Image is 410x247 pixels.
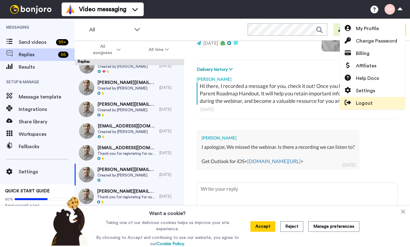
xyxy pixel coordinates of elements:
[75,185,184,207] a: [PERSON_NAME][EMAIL_ADDRESS][PERSON_NAME][DOMAIN_NAME]Thank you for registering for our upcoming ...
[97,173,156,178] span: Created by [PERSON_NAME]
[75,120,184,142] a: [EMAIL_ADDRESS][DOMAIN_NAME]Created by [PERSON_NAME][DATE]
[356,25,379,32] span: My Profile
[79,5,126,14] span: Video messaging
[90,43,115,56] span: All assignees
[159,63,181,68] div: [DATE]
[98,129,156,134] span: Created by [PERSON_NAME]
[247,158,301,164] a: [DOMAIN_NAME][URL]
[19,143,75,150] span: Fallbacks
[19,168,75,176] span: Settings
[356,62,376,70] span: Affiliates
[56,39,68,45] div: 99 +
[333,23,364,36] button: Invite
[200,106,394,112] div: [DATE]
[79,123,95,139] img: 283371d7-1eab-45df-a79f-c5680374f056-thumb.jpg
[197,73,398,82] div: [PERSON_NAME]
[79,145,94,161] img: 77d43e6a-7b34-423e-9380-30094559b5b4-thumb.jpg
[75,142,184,164] a: [EMAIL_ADDRESS][DOMAIN_NAME]Thank you for registering for our upcoming webinar[DATE]
[78,189,94,204] img: 0005fc15-d865-46f5-af2d-1f449aad0d82-thumb.jpg
[79,102,94,117] img: a59146d1-e5c7-4fe7-848b-abb0e948652a-thumb.jpg
[97,167,156,173] span: [PERSON_NAME][EMAIL_ADDRESS][DOMAIN_NAME]
[250,221,275,232] button: Accept
[75,98,184,120] a: [PERSON_NAME][EMAIL_ADDRESS][DOMAIN_NAME]Created by [PERSON_NAME][DATE]
[95,220,240,232] p: Taking one of our delicious cookies helps us improve your site experience.
[97,151,156,156] span: Thank you for registering for our upcoming webinar
[97,194,156,199] span: Thank you for registering for our upcoming webinar
[5,203,70,208] span: Send yourself a test
[159,107,181,112] div: [DATE]
[340,47,405,60] a: Billing
[19,63,75,71] span: Results
[340,85,405,97] a: Settings
[197,66,235,73] button: Delivery history
[19,39,54,46] span: Send videos
[19,118,75,126] span: Share library
[159,150,181,155] div: [DATE]
[75,164,184,185] a: [PERSON_NAME][EMAIL_ADDRESS][DOMAIN_NAME]Created by [PERSON_NAME][DATE]
[340,22,405,35] a: My Profile
[19,106,75,113] span: Integrations
[202,135,355,141] div: [PERSON_NAME]
[79,80,94,95] img: a59146d1-e5c7-4fe7-848b-abb0e948652a-thumb.jpg
[95,235,240,247] p: By choosing to Accept and continuing to use our website, you agree to our .
[340,60,405,72] a: Affiliates
[280,221,303,232] button: Reject
[159,85,181,90] div: [DATE]
[156,242,184,246] a: Cookie Policy
[159,172,181,177] div: [DATE]
[79,167,94,182] img: 98475ad3-5d12-43fe-8caa-6614285fb458-thumb.jpg
[356,99,373,107] span: Logout
[97,101,156,107] span: [PERSON_NAME][EMAIL_ADDRESS][DOMAIN_NAME]
[5,197,13,202] span: 60%
[75,77,184,98] a: [PERSON_NAME][EMAIL_ADDRESS][DOMAIN_NAME]Created by [PERSON_NAME][DATE]
[159,194,181,199] div: [DATE]
[97,80,156,86] span: [PERSON_NAME][EMAIL_ADDRESS][DOMAIN_NAME]
[19,93,75,101] span: Message template
[97,107,156,112] span: Created by [PERSON_NAME]
[19,130,75,138] span: Workspaces
[356,87,375,94] span: Settings
[97,86,156,91] span: Created by [PERSON_NAME]
[202,144,355,165] div: I apologize, We missed the webinar. Is there a recording we can listen to? Get Outlook for iOS< >
[79,58,95,74] img: c2d2fe91-1f0a-4d6f-a2fd-a83209c66bbf-thumb.jpg
[135,44,183,55] button: All time
[200,82,396,105] div: Hi there, I recorded a message for you, check it out! Once you have, download the Parent Roadmap ...
[46,196,92,246] img: bear-with-cookie.png
[65,4,75,14] img: vm-color.svg
[308,221,359,232] button: Manage preferences
[5,189,50,193] span: QUICK START GUIDE
[98,123,156,129] span: [EMAIL_ADDRESS][DOMAIN_NAME]
[340,35,405,47] a: Change Password
[7,5,54,14] img: bj-logo-header-white.svg
[342,162,356,168] div: [DATE]
[97,188,156,194] span: [PERSON_NAME][EMAIL_ADDRESS][PERSON_NAME][DOMAIN_NAME]
[159,129,181,134] div: [DATE]
[356,75,379,82] span: Help Docs
[97,145,156,151] span: [EMAIL_ADDRESS][DOMAIN_NAME]
[356,50,370,57] span: Billing
[98,64,156,69] span: Created by [PERSON_NAME]
[58,52,68,58] div: 56
[76,41,135,58] button: All assignees
[89,26,131,34] span: All
[340,97,405,109] a: Logout
[356,37,397,45] span: Change Password
[149,206,186,217] h3: Want a cookie?
[75,55,184,77] a: [EMAIL_ADDRESS][DOMAIN_NAME]Created by [PERSON_NAME][DATE]
[19,51,56,58] span: Replies
[203,41,218,46] span: [DATE]
[340,72,405,85] a: Help Docs
[75,59,184,65] div: Replies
